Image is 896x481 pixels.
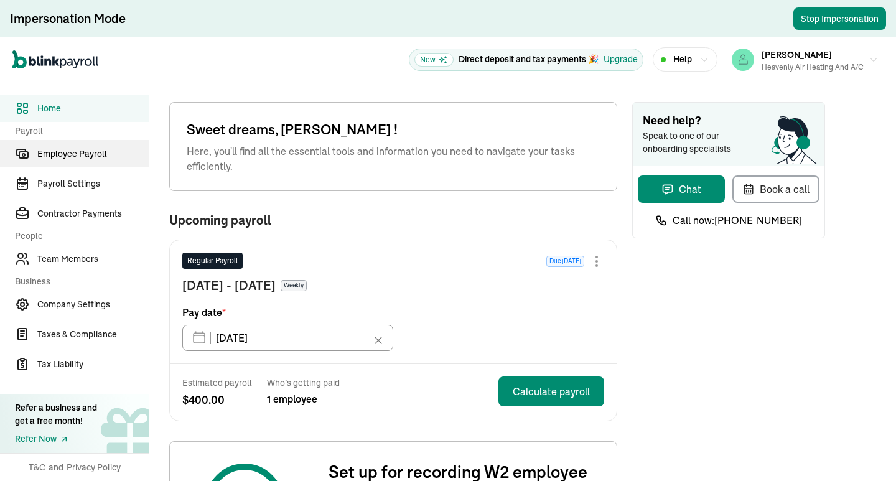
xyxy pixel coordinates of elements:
span: Pay date [182,305,226,320]
span: Sweet dreams, [PERSON_NAME] ! [187,119,600,140]
span: Who’s getting paid [267,376,340,389]
button: Stop Impersonation [793,7,886,30]
a: Refer Now [15,432,97,446]
div: Refer a business and get a free month! [15,401,97,427]
span: New [414,53,454,67]
iframe: Chat Widget [689,347,896,481]
button: [PERSON_NAME]Heavenly air Heating and a/c [727,44,884,75]
button: Book a call [732,175,819,203]
span: Business [15,275,141,288]
span: Speak to one of our onboarding specialists [643,129,749,156]
button: Chat [638,175,725,203]
span: Call now: [PHONE_NUMBER] [673,213,802,228]
div: Chat [661,182,701,197]
span: People [15,230,141,243]
span: 1 employee [267,391,340,406]
span: Regular Payroll [187,255,238,266]
span: Need help? [643,113,814,129]
button: Help [653,47,717,72]
span: Taxes & Compliance [37,328,149,341]
span: $ 400.00 [182,391,252,408]
span: Due [DATE] [546,256,584,267]
button: Calculate payroll [498,376,604,406]
span: Employee Payroll [37,147,149,161]
span: [DATE] - [DATE] [182,276,276,295]
nav: Global [12,42,98,78]
span: Help [673,53,692,66]
button: Upgrade [604,53,638,66]
span: Home [37,102,149,115]
span: Payroll [15,124,141,138]
div: Book a call [742,182,810,197]
span: Estimated payroll [182,376,252,389]
input: XX/XX/XX [182,325,393,351]
span: T&C [29,461,45,474]
span: [PERSON_NAME] [762,49,832,60]
span: Weekly [281,280,307,291]
span: Tax Liability [37,358,149,371]
div: Heavenly air Heating and a/c [762,62,864,73]
div: Impersonation Mode [10,10,126,27]
span: Team Members [37,253,149,266]
span: Upcoming payroll [169,213,271,227]
span: Company Settings [37,298,149,311]
span: Contractor Payments [37,207,149,220]
span: Payroll Settings [37,177,149,190]
span: Here, you'll find all the essential tools and information you need to navigate your tasks efficie... [187,144,600,174]
span: Privacy Policy [67,461,121,474]
p: Direct deposit and tax payments 🎉 [459,53,599,66]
